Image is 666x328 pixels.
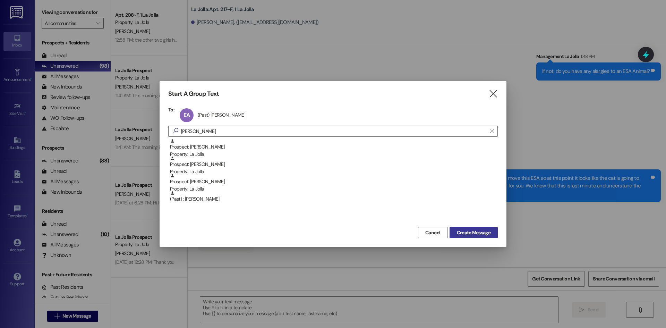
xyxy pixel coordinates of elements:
button: Create Message [450,227,498,238]
div: (Past) : [PERSON_NAME] [170,191,498,203]
div: Property: La Jolla [170,185,498,193]
h3: To: [168,107,174,113]
span: EA [183,111,190,119]
input: Search for any contact or apartment [181,126,486,136]
div: Prospect: [PERSON_NAME] [170,173,498,193]
button: Cancel [418,227,448,238]
i:  [490,128,494,134]
div: Property: La Jolla [170,168,498,175]
span: Create Message [457,229,490,236]
div: Prospect: [PERSON_NAME]Property: La Jolla [168,173,498,191]
i:  [170,127,181,135]
span: Cancel [425,229,441,236]
div: Property: La Jolla [170,151,498,158]
button: Clear text [486,126,497,136]
i:  [488,90,498,98]
div: Prospect: [PERSON_NAME] [170,156,498,176]
div: Prospect: [PERSON_NAME]Property: La Jolla [168,138,498,156]
div: (Past) [PERSON_NAME] [198,112,245,118]
h3: Start A Group Text [168,90,219,98]
div: Prospect: [PERSON_NAME]Property: La Jolla [168,156,498,173]
div: (Past) : [PERSON_NAME] [168,191,498,208]
div: Prospect: [PERSON_NAME] [170,138,498,158]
